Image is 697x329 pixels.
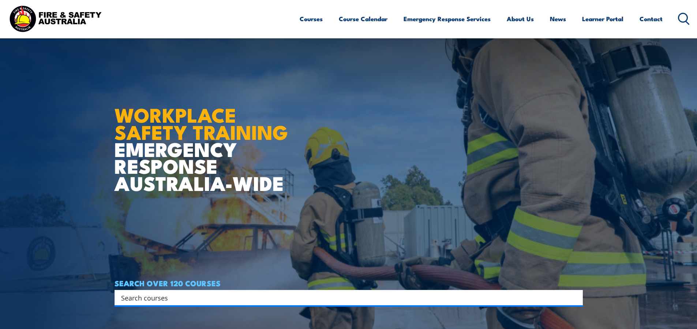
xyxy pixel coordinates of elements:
form: Search form [123,292,568,303]
h4: SEARCH OVER 120 COURSES [115,279,583,287]
a: Emergency Response Services [404,9,491,28]
button: Search magnifier button [570,292,580,303]
a: Course Calendar [339,9,387,28]
a: News [550,9,566,28]
strong: WORKPLACE SAFETY TRAINING [115,99,288,146]
a: Courses [300,9,323,28]
a: Contact [640,9,663,28]
input: Search input [121,292,567,303]
a: Learner Portal [582,9,623,28]
a: About Us [507,9,534,28]
h1: EMERGENCY RESPONSE AUSTRALIA-WIDE [115,88,293,191]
